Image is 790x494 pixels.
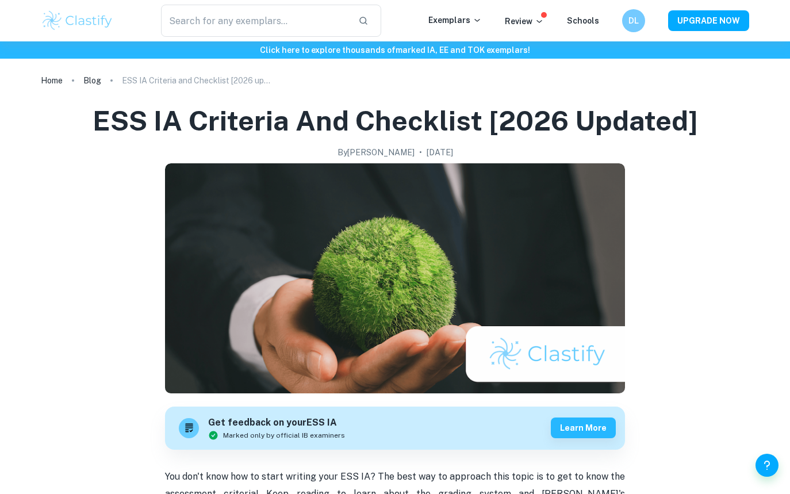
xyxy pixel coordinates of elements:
[419,146,422,159] p: •
[122,74,271,87] p: ESS IA Criteria and Checklist [2026 updated]
[41,72,63,89] a: Home
[551,418,616,438] button: Learn more
[83,72,101,89] a: Blog
[627,14,641,27] h6: DL
[41,9,114,32] img: Clastify logo
[567,16,599,25] a: Schools
[622,9,645,32] button: DL
[161,5,349,37] input: Search for any exemplars...
[428,14,482,26] p: Exemplars
[93,102,698,139] h1: ESS IA Criteria and Checklist [2026 updated]
[427,146,453,159] h2: [DATE]
[338,146,415,159] h2: By [PERSON_NAME]
[505,15,544,28] p: Review
[2,44,788,56] h6: Click here to explore thousands of marked IA, EE and TOK exemplars !
[223,430,345,441] span: Marked only by official IB examiners
[208,416,345,430] h6: Get feedback on your ESS IA
[668,10,749,31] button: UPGRADE NOW
[165,163,625,393] img: ESS IA Criteria and Checklist [2026 updated] cover image
[756,454,779,477] button: Help and Feedback
[165,407,625,450] a: Get feedback on yourESS IAMarked only by official IB examinersLearn more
